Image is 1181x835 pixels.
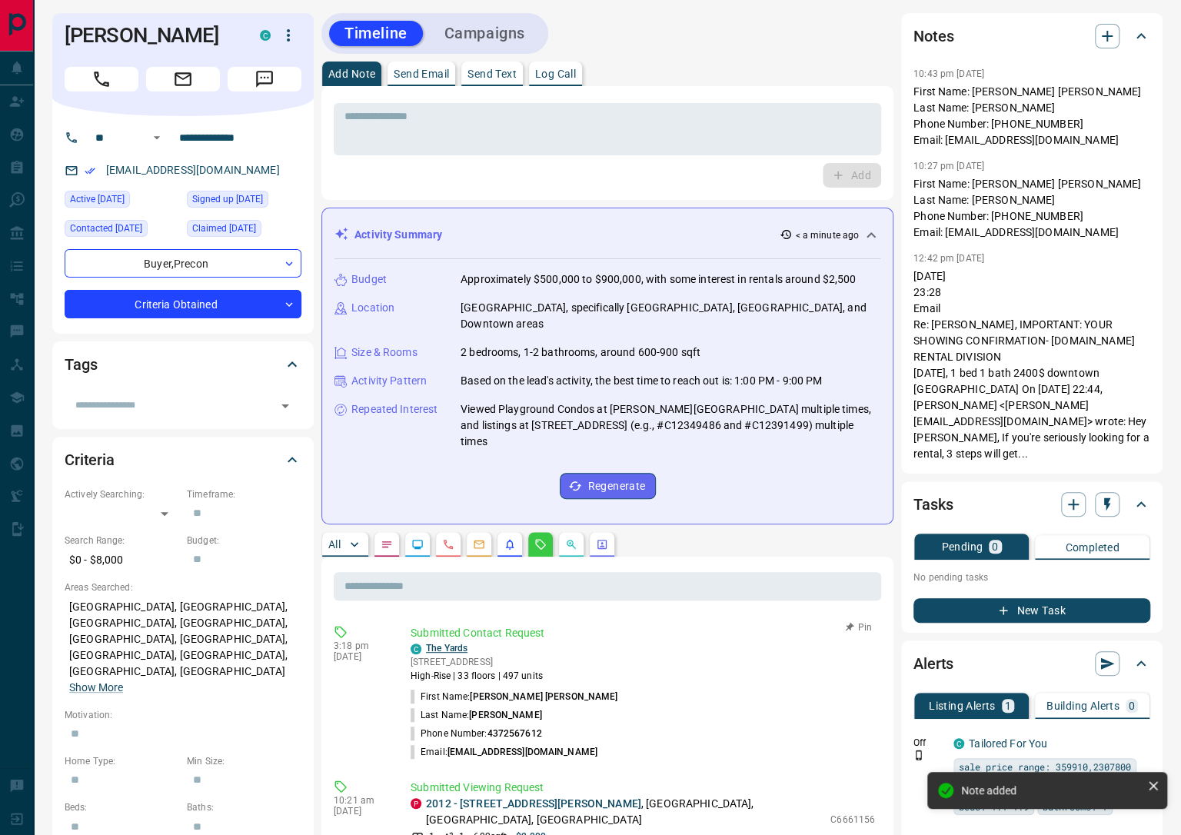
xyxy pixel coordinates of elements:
span: Call [65,67,138,91]
button: Pin [837,620,881,634]
button: Timeline [329,21,423,46]
a: [EMAIL_ADDRESS][DOMAIN_NAME] [106,164,280,176]
p: [STREET_ADDRESS] [411,655,543,669]
h1: [PERSON_NAME] [65,23,237,48]
svg: Agent Actions [596,538,608,551]
p: [GEOGRAPHIC_DATA], specifically [GEOGRAPHIC_DATA], [GEOGRAPHIC_DATA], and Downtown areas [461,300,880,332]
div: property.ca [411,798,421,809]
p: 3:18 pm [334,640,388,651]
p: Submitted Viewing Request [411,780,875,796]
div: Tasks [913,486,1150,523]
p: Activity Pattern [351,373,427,389]
h2: Alerts [913,651,953,676]
p: High-Rise | 33 floors | 497 units [411,669,543,683]
div: Wed Sep 10 2025 [65,191,179,212]
span: Signed up [DATE] [192,191,263,207]
div: Tags [65,346,301,383]
div: Criteria [65,441,301,478]
svg: Lead Browsing Activity [411,538,424,551]
p: Send Text [467,68,517,79]
p: [DATE] [334,806,388,817]
span: [PERSON_NAME] [PERSON_NAME] [470,691,617,702]
p: Off [913,736,944,750]
div: condos.ca [411,644,421,654]
p: Add Note [328,68,375,79]
p: Min Size: [187,754,301,768]
p: Email: [411,745,597,759]
p: 10:43 pm [DATE] [913,68,984,79]
span: 4372567612 [487,728,541,739]
p: Last Name: [411,708,542,722]
p: Budget [351,271,387,288]
p: Location [351,300,394,316]
div: Alerts [913,645,1150,682]
p: Based on the lead's activity, the best time to reach out is: 1:00 PM - 9:00 PM [461,373,822,389]
div: Buyer , Precon [65,249,301,278]
p: Home Type: [65,754,179,768]
div: Notes [913,18,1150,55]
p: Completed [1065,542,1119,553]
span: sale price range: 359910,2307800 [959,759,1131,774]
button: Open [148,128,166,147]
p: < a minute ago [795,228,859,242]
p: No pending tasks [913,566,1150,589]
p: [GEOGRAPHIC_DATA], [GEOGRAPHIC_DATA], [GEOGRAPHIC_DATA], [GEOGRAPHIC_DATA], [GEOGRAPHIC_DATA], [G... [65,594,301,700]
div: condos.ca [260,30,271,41]
button: Campaigns [429,21,541,46]
h2: Tasks [913,492,953,517]
p: All [328,539,341,550]
p: Budget: [187,534,301,547]
p: [DATE] [334,651,388,662]
button: Show More [69,680,123,696]
p: First Name: [411,690,617,704]
p: 0 [992,541,998,552]
svg: Emails [473,538,485,551]
p: Pending [941,541,983,552]
p: Log Call [535,68,576,79]
button: New Task [913,598,1150,623]
div: Activity Summary< a minute ago [334,221,880,249]
span: [EMAIL_ADDRESS][DOMAIN_NAME] [447,747,597,757]
p: 10:27 pm [DATE] [913,161,984,171]
svg: Email Verified [85,165,95,176]
div: Sun Jul 02 2023 [65,220,179,241]
svg: Notes [381,538,393,551]
svg: Requests [534,538,547,551]
p: Motivation: [65,708,301,722]
p: Actively Searching: [65,487,179,501]
svg: Push Notification Only [913,750,924,760]
p: $0 - $8,000 [65,547,179,573]
div: Criteria Obtained [65,290,301,318]
h2: Tags [65,352,97,377]
button: Open [274,395,296,417]
div: Fri Nov 19 2021 [187,191,301,212]
p: Areas Searched: [65,581,301,594]
p: First Name: [PERSON_NAME] [PERSON_NAME] Last Name: [PERSON_NAME] Phone Number: [PHONE_NUMBER] Ema... [913,176,1150,241]
p: Submitted Contact Request [411,625,875,641]
p: Beds: [65,800,179,814]
h2: Notes [913,24,953,48]
span: [PERSON_NAME] [469,710,541,720]
div: Note added [961,784,1141,797]
p: Activity Summary [354,227,442,243]
p: Timeframe: [187,487,301,501]
p: Size & Rooms [351,344,418,361]
p: 1 [1005,700,1011,711]
div: condos.ca [953,738,964,749]
button: Regenerate [560,473,656,499]
svg: Listing Alerts [504,538,516,551]
p: , [GEOGRAPHIC_DATA], [GEOGRAPHIC_DATA], [GEOGRAPHIC_DATA] [426,796,823,828]
p: 10:21 am [334,795,388,806]
span: Message [228,67,301,91]
p: 0 [1129,700,1135,711]
p: Approximately $500,000 to $900,000, with some interest in rentals around $2,500 [461,271,856,288]
p: C6661156 [830,813,875,827]
div: Fri Nov 19 2021 [187,220,301,241]
p: Send Email [394,68,449,79]
span: Claimed [DATE] [192,221,256,236]
svg: Calls [442,538,454,551]
p: 2 bedrooms, 1-2 bathrooms, around 600-900 sqft [461,344,700,361]
span: Contacted [DATE] [70,221,142,236]
a: Tailored For You [969,737,1047,750]
p: Repeated Interest [351,401,437,417]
